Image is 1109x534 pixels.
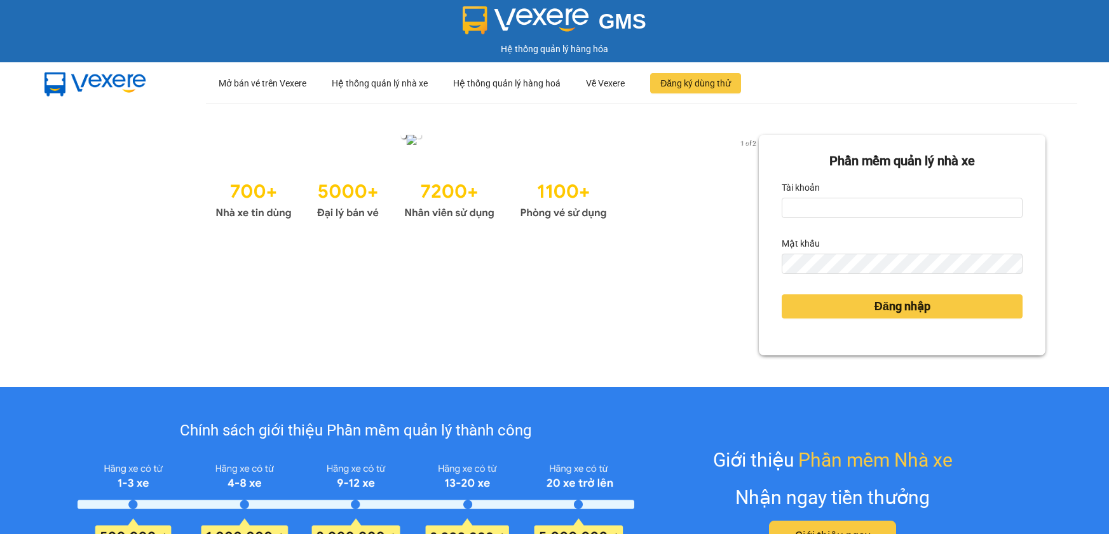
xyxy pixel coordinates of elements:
div: Hệ thống quản lý nhà xe [332,63,428,104]
li: slide item 1 [401,133,406,139]
span: Đăng ký dùng thử [660,76,731,90]
label: Mật khẩu [782,233,820,254]
input: Mật khẩu [782,254,1023,274]
span: Đăng nhập [874,298,930,315]
span: GMS [599,10,646,33]
div: Nhận ngay tiền thưởng [735,483,930,512]
div: Phần mềm quản lý nhà xe [782,151,1023,171]
img: Statistics.png [215,174,607,222]
div: Mở bán vé trên Vexere [219,63,306,104]
a: GMS [463,19,646,29]
button: previous slide / item [64,135,81,149]
button: Đăng nhập [782,294,1023,318]
li: slide item 2 [416,133,421,139]
div: Về Vexere [586,63,625,104]
div: Giới thiệu [713,445,953,475]
div: Hệ thống quản lý hàng hoá [453,63,561,104]
button: next slide / item [741,135,759,149]
input: Tài khoản [782,198,1023,218]
div: Chính sách giới thiệu Phần mềm quản lý thành công [78,419,634,443]
span: Phần mềm Nhà xe [798,445,953,475]
div: Hệ thống quản lý hàng hóa [3,42,1106,56]
label: Tài khoản [782,177,820,198]
p: 1 of 2 [737,135,759,151]
button: Đăng ký dùng thử [650,73,741,93]
img: logo 2 [463,6,589,34]
img: mbUUG5Q.png [32,62,159,104]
